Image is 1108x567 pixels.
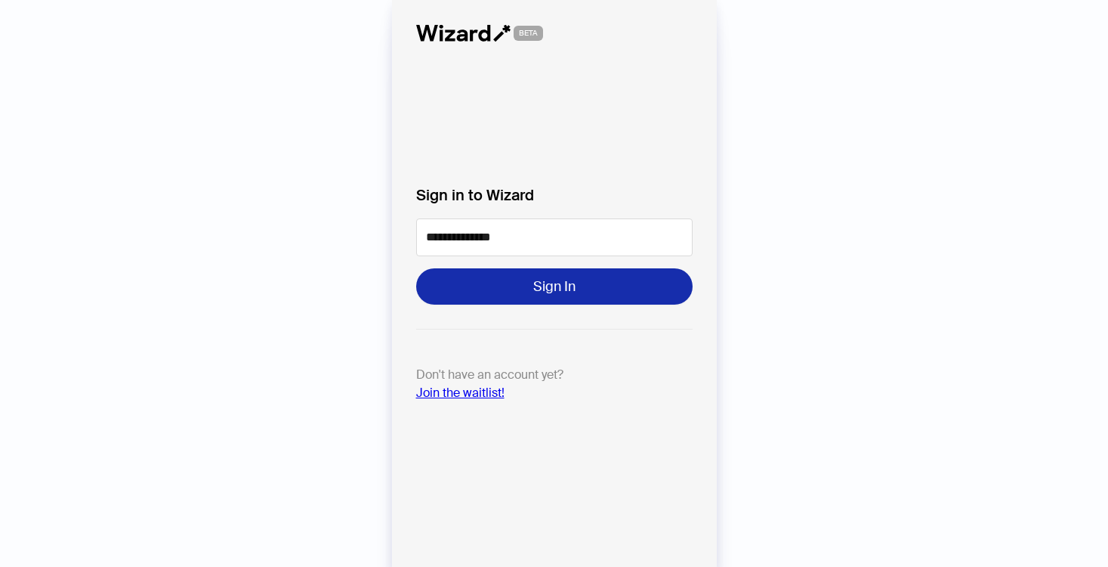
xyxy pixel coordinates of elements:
[416,268,693,305] button: Sign In
[416,366,693,402] p: Don't have an account yet?
[514,26,543,41] span: BETA
[416,184,693,206] label: Sign in to Wizard
[533,277,576,296] span: Sign In
[416,385,505,401] a: Join the waitlist!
